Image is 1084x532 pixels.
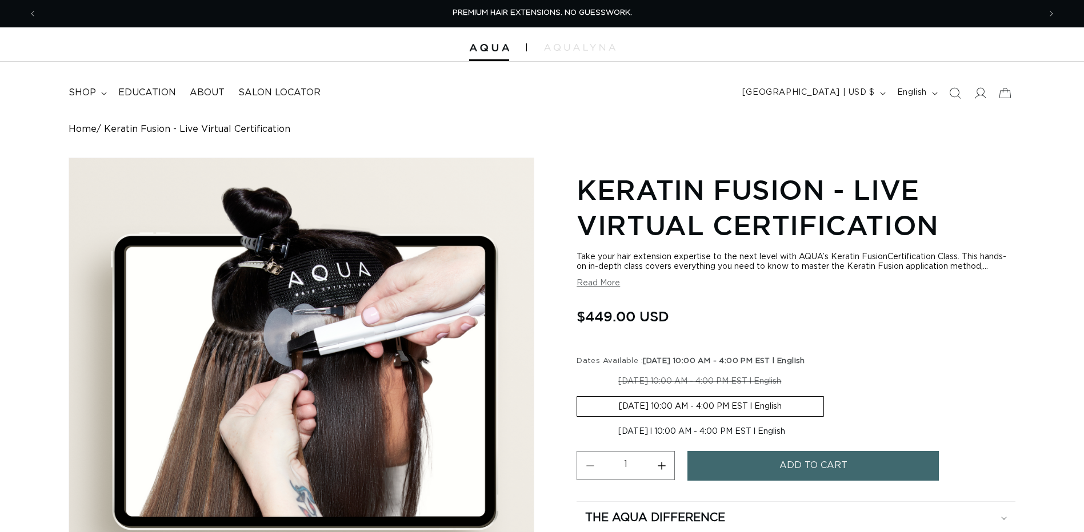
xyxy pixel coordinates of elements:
a: Education [111,80,183,106]
span: About [190,87,225,99]
button: English [890,82,942,104]
span: [GEOGRAPHIC_DATA] | USD $ [742,87,875,99]
img: aqualyna.com [544,44,615,51]
summary: Search [942,80,967,106]
span: Add to cart [779,451,847,480]
img: Aqua Hair Extensions [469,44,509,52]
span: $449.00 USD [577,305,669,327]
label: [DATE] 10:00 AM - 4:00 PM EST l English [577,372,823,391]
a: About [183,80,231,106]
h2: The Aqua Difference [585,510,725,525]
span: Keratin Fusion - Live Virtual Certification [104,124,290,135]
button: [GEOGRAPHIC_DATA] | USD $ [735,82,890,104]
button: Previous announcement [20,3,45,25]
a: Home [69,124,97,135]
div: Take your hair extension expertise to the next level with AQUA’s Keratin FusionCertification Clas... [577,252,1015,272]
button: Add to cart [687,451,939,480]
label: [DATE] 10:00 AM - 4:00 PM EST l English [577,396,824,417]
button: Read More [577,279,620,288]
nav: breadcrumbs [69,124,1015,135]
span: English [897,87,927,99]
span: shop [69,87,96,99]
span: PREMIUM HAIR EXTENSIONS. NO GUESSWORK. [453,9,632,17]
span: Education [118,87,176,99]
a: Salon Locator [231,80,327,106]
span: Salon Locator [238,87,321,99]
button: Next announcement [1039,3,1064,25]
summary: shop [62,80,111,106]
label: [DATE] l 10:00 AM - 4:00 PM EST l English [577,422,827,441]
span: [DATE] 10:00 AM - 4:00 PM EST l English [643,357,805,365]
h1: Keratin Fusion - Live Virtual Certification [577,172,1015,243]
legend: Dates Available : [577,356,806,367]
